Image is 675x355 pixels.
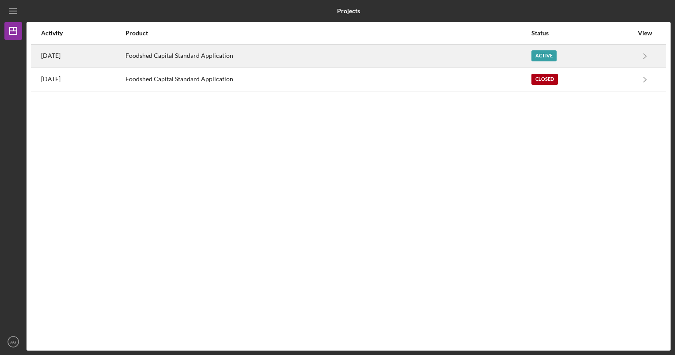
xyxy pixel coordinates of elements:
[531,50,557,61] div: Active
[125,68,531,91] div: Foodshed Capital Standard Application
[41,30,125,37] div: Activity
[41,52,61,59] time: 2025-08-07 17:51
[337,8,360,15] b: Projects
[41,76,61,83] time: 2024-10-15 22:59
[125,45,531,67] div: Foodshed Capital Standard Application
[125,30,531,37] div: Product
[4,333,22,351] button: AG
[531,30,633,37] div: Status
[10,340,16,344] text: AG
[531,74,558,85] div: Closed
[634,30,656,37] div: View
